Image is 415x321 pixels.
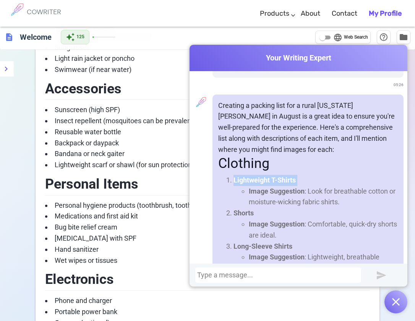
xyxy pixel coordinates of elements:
h3: Clothing [218,155,398,172]
span: Electronics [45,271,114,287]
strong: Image Suggestion [249,253,305,261]
img: Open chat [392,298,400,306]
span: Medications and first aid kit [55,212,138,220]
a: About [301,2,320,25]
span: Hand sanitizer [55,245,99,253]
span: Personal Items [45,176,138,192]
span: language [333,33,342,42]
span: Accessories [45,81,122,97]
button: Help & Shortcuts [377,30,391,44]
img: profile [193,95,209,110]
h6: Click to edit title [17,29,55,45]
strong: Shorts [233,209,254,217]
strong: Lightweight T-Shirts [233,176,296,184]
strong: Long-Sleeve Shirts [233,242,292,250]
span: Lightweight scarf or shawl (for sun protection) [55,161,194,169]
span: Bandana or neck gaiter [55,150,125,158]
strong: Image Suggestion [249,187,305,195]
p: Creating a packing list for a rural [US_STATE][PERSON_NAME] in August is a great idea to ensure y... [218,100,398,155]
span: Insect repellent (mosquitoes can be prevalent) [55,117,196,125]
strong: Image Suggestion [249,220,305,228]
span: Reusable water bottle [55,128,121,136]
span: description [5,33,14,42]
li: : Comfortable, quick-dry shorts are ideal. [249,219,398,241]
a: Contact [332,2,357,25]
span: Web Search [344,34,368,41]
a: My Profile [369,2,402,25]
span: Sunscreen (high SPF) [55,106,120,114]
span: Phone and charger [55,297,112,305]
span: [MEDICAL_DATA] with SPF [55,234,136,242]
span: Swimwear (if near water) [55,65,131,73]
span: auto_awesome [66,33,75,42]
li: : Look for breathable cotton or moisture-wicking fabric shirts. [249,186,398,208]
span: folder [399,33,408,42]
button: Manage Documents [397,30,410,44]
span: Portable power bank [55,308,117,316]
span: Backpack or daypack [55,139,119,147]
a: Products [260,2,289,25]
span: 05:26 [394,80,404,91]
span: Personal hygiene products (toothbrush, toothpaste, deodorant) [55,201,245,209]
h6: COWRITER [27,8,61,15]
span: Bug bite relief cream [55,223,117,231]
img: Send [377,270,386,280]
span: help_outline [379,33,388,42]
li: : Lightweight, breathable options for sun protection. [249,252,398,274]
span: Light rain jacket or poncho [55,54,135,62]
b: My Profile [369,9,402,18]
span: Your Writing Expert [190,52,407,64]
span: 125 [76,33,84,41]
span: Wet wipes or tissues [55,256,117,264]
